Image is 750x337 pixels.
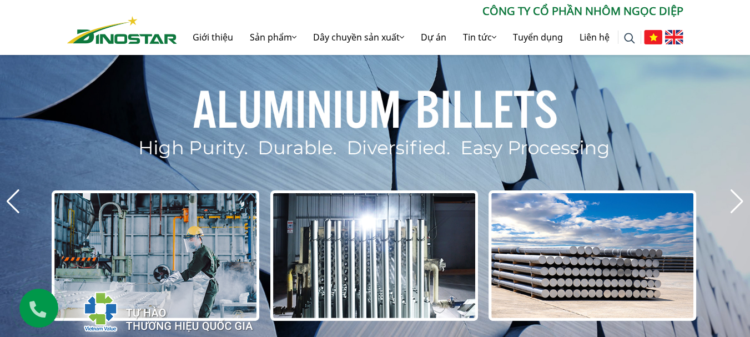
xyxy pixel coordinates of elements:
img: English [665,30,683,44]
a: Tin tức [455,19,505,55]
a: Dây chuyền sản xuất [305,19,412,55]
img: Tiếng Việt [644,30,662,44]
img: Nhôm Dinostar [67,16,177,44]
a: Liên hệ [571,19,618,55]
a: Tuyển dụng [505,19,571,55]
div: Previous slide [6,189,21,214]
a: Giới thiệu [184,19,241,55]
a: Nhôm Dinostar [67,14,177,43]
div: Next slide [729,189,744,214]
img: search [624,33,635,44]
p: CÔNG TY CỔ PHẦN NHÔM NGỌC DIỆP [177,3,683,19]
a: Dự án [412,19,455,55]
a: Sản phẩm [241,19,305,55]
